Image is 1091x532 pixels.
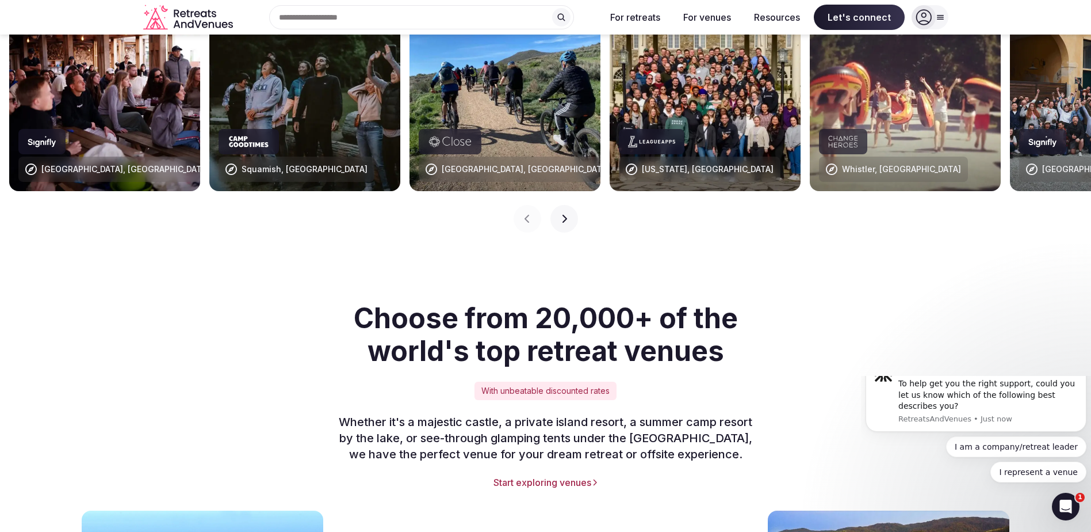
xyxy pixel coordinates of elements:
[474,382,617,400] div: With unbeatable discounted rates
[85,60,225,81] button: Quick reply: I am a company/retreat leader
[442,164,610,175] div: [GEOGRAPHIC_DATA], [GEOGRAPHIC_DATA]
[325,302,767,368] h2: Choose from 20,000+ of the world's top retreat venues
[37,38,217,48] p: Message from RetreatsAndVenues, sent Just now
[242,164,368,175] div: Squamish, [GEOGRAPHIC_DATA]
[129,86,225,107] button: Quick reply: I represent a venue
[1028,136,1057,147] svg: Signify company logo
[5,60,225,107] div: Quick reply options
[842,164,961,175] div: Whistler, [GEOGRAPHIC_DATA]
[628,136,675,147] svg: LeagueApps company logo
[28,136,56,147] svg: Signify company logo
[325,414,767,462] p: Whether it's a majestic castle, a private island resort, a summer camp resort by the lake, or see...
[861,376,1091,526] iframe: Intercom notifications message
[1052,493,1079,520] iframe: Intercom live chat
[1075,493,1085,502] span: 1
[41,164,209,175] div: [GEOGRAPHIC_DATA], [GEOGRAPHIC_DATA]
[814,5,905,30] span: Let's connect
[143,5,235,31] svg: Retreats and Venues company logo
[143,5,235,31] a: Visit the homepage
[745,5,809,30] button: Resources
[143,476,948,489] a: Start exploring venues
[37,2,217,36] div: To help get you the right support, could you let us know which of the following best describes you?
[674,5,740,30] button: For venues
[601,5,669,30] button: For retreats
[642,164,774,175] div: [US_STATE], [GEOGRAPHIC_DATA]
